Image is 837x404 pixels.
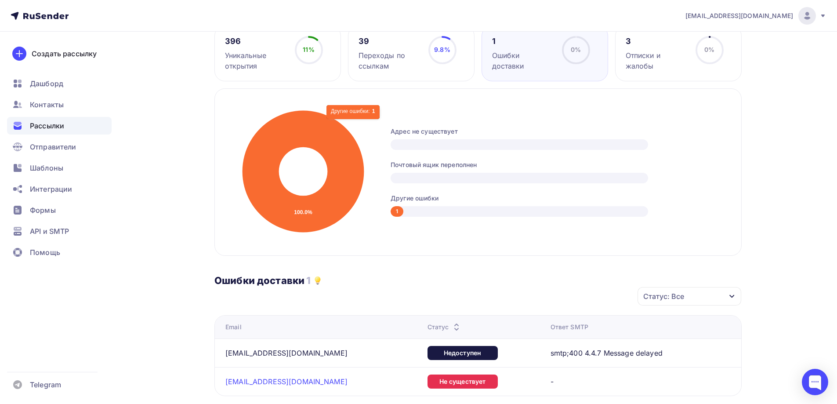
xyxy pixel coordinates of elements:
[30,120,64,131] span: Рассылки
[551,323,588,331] div: Ответ SMTP
[303,46,314,53] span: 11%
[30,247,60,258] span: Помощь
[306,274,311,287] h3: 1
[225,36,287,47] div: 396
[30,142,76,152] span: Отправители
[214,274,304,287] h3: Ошибки доставки
[225,348,348,358] div: [EMAIL_ADDRESS][DOMAIN_NAME]
[492,36,554,47] div: 1
[7,117,112,135] a: Рассылки
[7,138,112,156] a: Отправители
[7,75,112,92] a: Дашборд
[30,379,61,390] span: Telegram
[626,36,688,47] div: 3
[391,127,724,136] div: Адрес не существует
[7,201,112,219] a: Формы
[30,99,64,110] span: Контакты
[428,346,498,360] div: Недоступен
[30,163,63,173] span: Шаблоны
[225,50,287,71] div: Уникальные открытия
[30,205,56,215] span: Формы
[7,159,112,177] a: Шаблоны
[551,376,554,387] span: -
[225,377,348,386] a: [EMAIL_ADDRESS][DOMAIN_NAME]
[551,348,663,358] span: smtp;400 4.4.7 Message delayed
[492,50,554,71] div: Ошибки доставки
[391,160,724,169] div: Почтовый ящик переполнен
[637,287,742,306] button: Статус: Все
[32,48,97,59] div: Создать рассылку
[571,46,581,53] span: 0%
[428,323,462,331] div: Статус
[434,46,450,53] span: 9.8%
[225,323,242,331] div: Email
[359,50,420,71] div: Переходы по ссылкам
[626,50,688,71] div: Отписки и жалобы
[30,184,72,194] span: Интеграции
[391,206,403,217] div: 1
[30,78,63,89] span: Дашборд
[7,96,112,113] a: Контакты
[704,46,714,53] span: 0%
[643,291,684,302] div: Статус: Все
[428,375,498,389] div: Не существует
[685,11,793,20] span: [EMAIL_ADDRESS][DOMAIN_NAME]
[359,36,420,47] div: 39
[685,7,826,25] a: [EMAIL_ADDRESS][DOMAIN_NAME]
[30,226,69,237] span: API и SMTP
[391,194,724,203] div: Другие ошибки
